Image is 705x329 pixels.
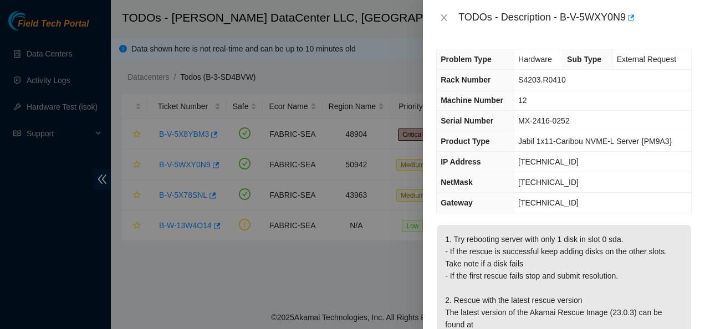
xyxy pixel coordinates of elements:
span: Rack Number [441,75,491,84]
span: [TECHNICAL_ID] [518,157,579,166]
span: NetMask [441,178,473,187]
span: [TECHNICAL_ID] [518,198,579,207]
span: IP Address [441,157,481,166]
span: Machine Number [441,96,503,105]
span: Hardware [518,55,552,64]
div: TODOs - Description - B-V-5WXY0N9 [458,9,692,27]
span: MX-2416-0252 [518,116,570,125]
span: Sub Type [567,55,601,64]
span: Problem Type [441,55,492,64]
span: [TECHNICAL_ID] [518,178,579,187]
span: Serial Number [441,116,493,125]
span: Gateway [441,198,473,207]
button: Close [436,13,452,23]
span: S4203.R0410 [518,75,566,84]
span: 12 [518,96,527,105]
span: External Request [617,55,676,64]
span: Jabil 1x11-Caribou NVME-L Server {PM9A3} [518,137,672,146]
span: close [440,13,448,22]
span: Product Type [441,137,489,146]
